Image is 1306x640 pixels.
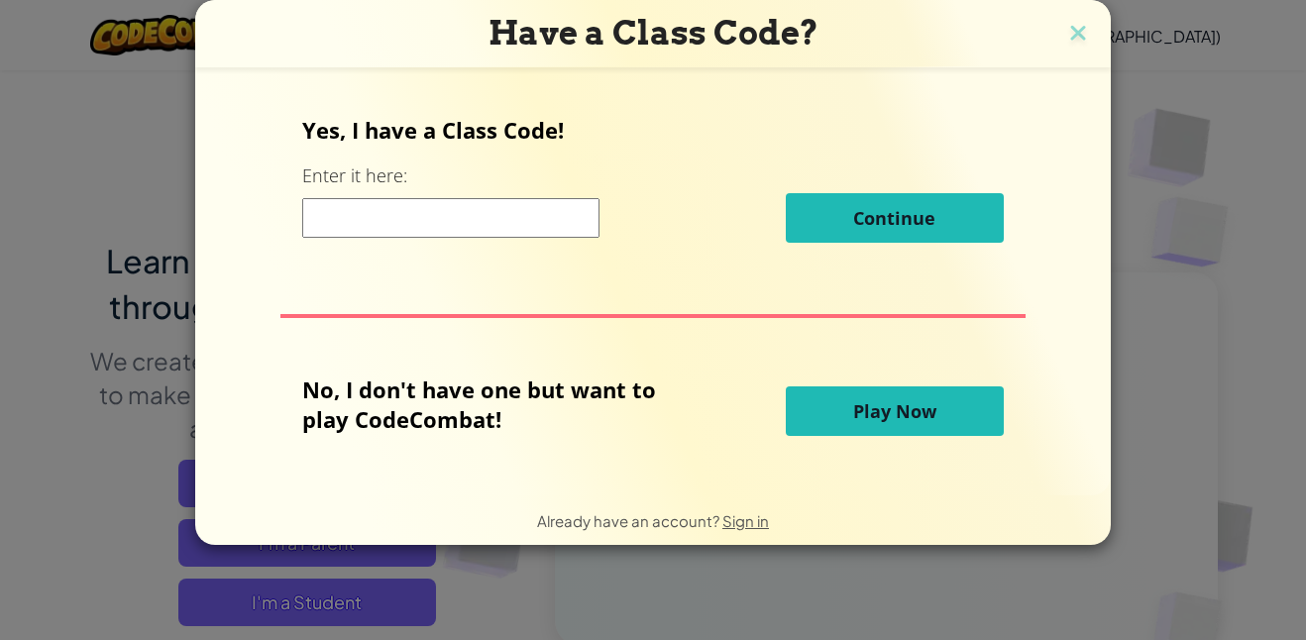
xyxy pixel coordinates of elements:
span: Continue [853,206,935,230]
img: close icon [1065,20,1091,50]
p: Yes, I have a Class Code! [302,115,1003,145]
button: Continue [786,193,1004,243]
span: Play Now [853,399,936,423]
button: Play Now [786,386,1004,436]
p: No, I don't have one but want to play CodeCombat! [302,374,686,434]
span: Already have an account? [537,511,722,530]
label: Enter it here: [302,163,407,188]
a: Sign in [722,511,769,530]
span: Have a Class Code? [489,13,818,53]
